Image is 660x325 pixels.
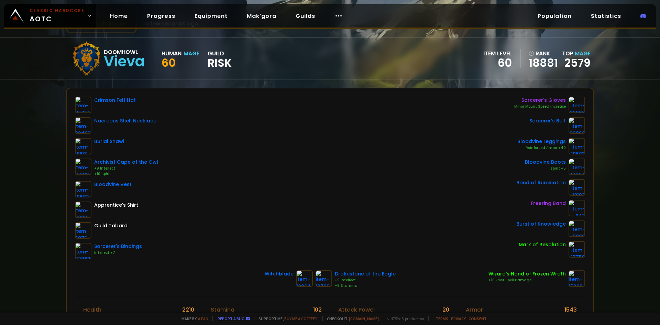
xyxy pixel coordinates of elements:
span: Checkout [322,316,379,321]
a: Equipment [189,9,233,23]
div: 102 [313,305,322,314]
div: 20 [442,305,449,314]
a: a fan [198,316,208,321]
div: 2210 [182,305,194,314]
span: Made by [177,316,208,321]
a: Privacy [451,316,466,321]
span: v. d752d5 - production [383,316,424,321]
span: Support me, [254,316,318,321]
img: item-19684 [569,159,585,175]
div: 60 [483,58,512,68]
a: Progress [142,9,181,23]
div: Nacreous Shell Necklace [94,117,156,124]
div: Wizard's Hand of Frozen Wrath [488,270,566,278]
div: Bloodvine Vest [94,181,132,188]
div: Human [162,49,181,58]
img: item-942 [569,200,585,216]
div: Health [83,305,101,314]
img: item-11832 [569,220,585,237]
div: Top [562,49,591,58]
a: Mak'gora [241,9,282,23]
img: item-18681 [75,138,91,154]
img: item-6096 [75,202,91,218]
a: Consent [469,316,487,321]
div: +10 Frost Spell Damage [488,278,566,283]
a: 18881 [529,58,558,68]
div: Doomhowl [104,48,145,56]
div: Attack Power [338,305,375,314]
div: Freezing Band [531,200,566,207]
div: +9 Stamina [335,283,396,289]
img: item-19683 [569,138,585,154]
a: 2579 [564,55,591,71]
div: Drakestone of the Eagle [335,270,396,278]
div: Mage [184,49,199,58]
div: Sorcerer's Belt [529,117,566,124]
div: Apprentice's Shirt [94,202,138,209]
a: Guilds [290,9,321,23]
img: item-22403 [75,117,91,134]
div: Band of Rumination [516,179,566,186]
a: Terms [436,316,448,321]
div: Mark of Resolution [519,241,566,248]
div: Spirit +5 [525,166,566,171]
div: Archivist Cape of the Owl [94,159,158,166]
div: Guild Tabard [94,222,128,229]
div: Bloodvine Boots [525,159,566,166]
div: 1543 [564,305,577,314]
div: Reinforced Armor +40 [517,145,566,151]
div: Burst of Knowledge [516,220,566,228]
a: [DOMAIN_NAME] [349,316,379,321]
a: Population [532,9,577,23]
span: 60 [162,55,176,71]
span: AOTC [30,8,85,24]
div: +10 Spirit [94,171,158,177]
a: Buy me a coffee [284,316,318,321]
img: item-18727 [75,97,91,113]
div: Sorcerer's Gloves [514,97,566,104]
div: Witchblade [265,270,294,278]
div: Vieva [104,56,145,67]
div: +9 Intellect [94,166,158,171]
img: item-19682 [75,181,91,197]
div: Crimson Felt Hat [94,97,136,104]
img: item-5976 [75,222,91,239]
div: Minor Mount Speed Increase [514,104,566,109]
img: item-22063 [75,243,91,259]
div: rank [529,49,558,58]
a: Home [104,9,133,23]
div: Sorcerer's Bindings [94,243,142,250]
a: Report a bug [218,316,244,321]
div: Stamina [211,305,234,314]
img: item-17759 [569,241,585,258]
img: item-15280 [569,270,585,287]
a: Statistics [585,9,627,23]
img: item-13964 [296,270,313,287]
div: Burial Shawl [94,138,124,145]
a: Classic HardcoreAOTC [4,4,96,28]
div: Intellect +7 [94,250,142,256]
img: item-22066 [569,97,585,113]
div: Armor [466,305,483,314]
img: item-10796 [316,270,332,287]
div: item level [483,49,512,58]
div: Bloodvine Leggings [517,138,566,145]
span: Risk [208,58,232,68]
div: guild [208,49,232,68]
img: item-22062 [569,117,585,134]
small: Classic Hardcore [30,8,85,14]
img: item-13386 [75,159,91,175]
img: item-18103 [569,179,585,196]
div: +9 Intellect [335,278,396,283]
span: Mage [575,50,591,57]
